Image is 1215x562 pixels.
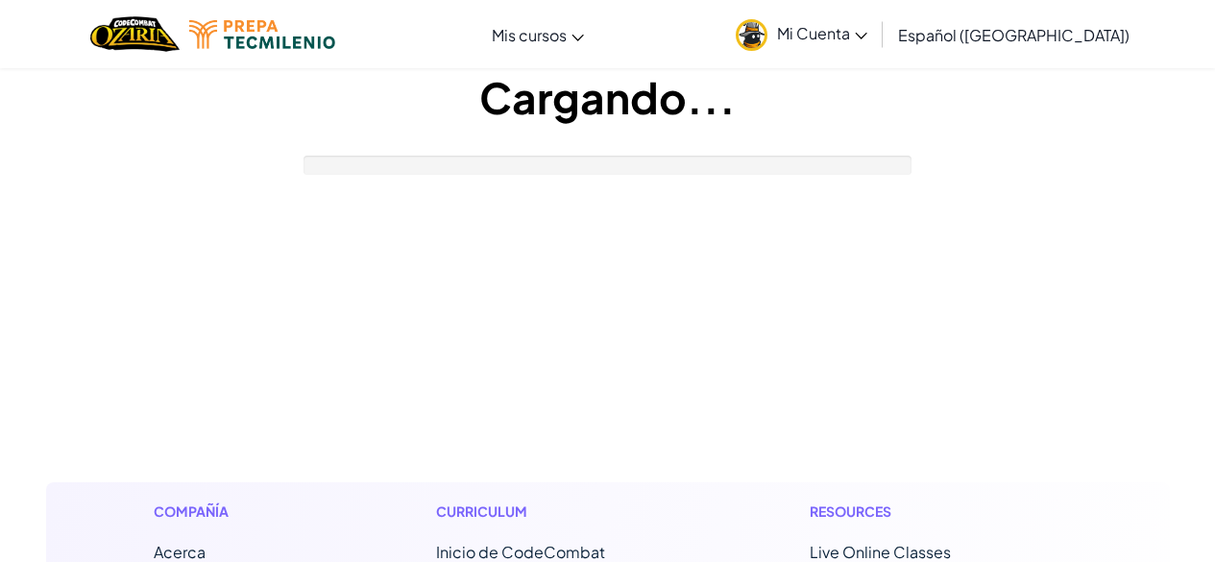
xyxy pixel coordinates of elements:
h1: Curriculum [436,501,689,522]
span: Mi Cuenta [777,23,867,43]
a: Mis cursos [482,9,594,61]
a: Español ([GEOGRAPHIC_DATA]) [888,9,1139,61]
img: Tecmilenio logo [189,20,335,49]
img: avatar [736,19,767,51]
h1: Compañía [154,501,314,522]
a: Live Online Classes [810,542,951,562]
a: Ozaria by CodeCombat logo [90,14,180,54]
a: Mi Cuenta [726,4,877,64]
img: Home [90,14,180,54]
span: Inicio de CodeCombat [436,542,605,562]
h1: Resources [810,501,1062,522]
span: Español ([GEOGRAPHIC_DATA]) [898,25,1130,45]
span: Mis cursos [492,25,567,45]
a: Acerca [154,542,206,562]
